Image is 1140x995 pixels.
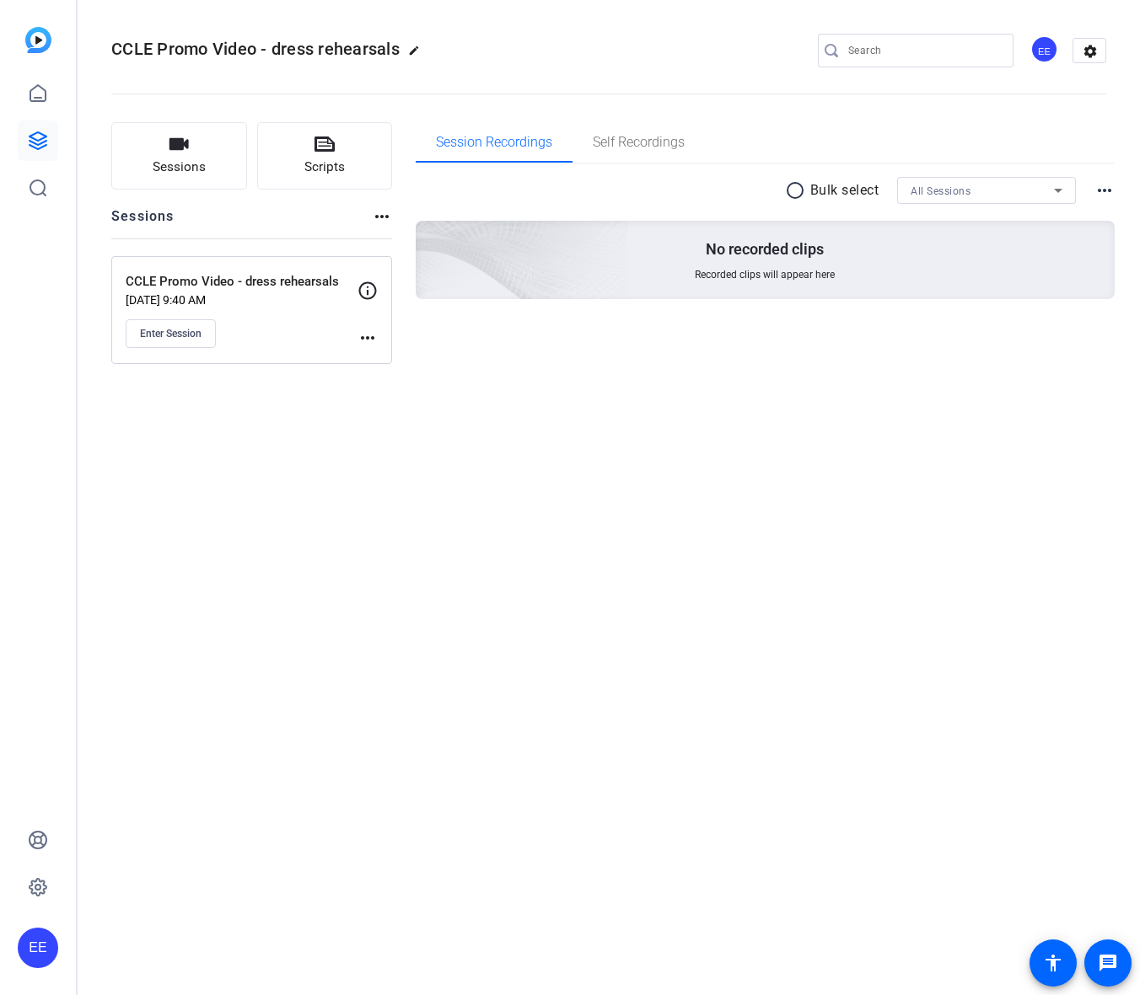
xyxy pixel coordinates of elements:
img: blue-gradient.svg [25,27,51,53]
mat-icon: accessibility [1043,953,1063,973]
span: Sessions [153,158,206,177]
p: [DATE] 9:40 AM [126,293,358,307]
mat-icon: more_horiz [358,328,378,348]
span: All Sessions [911,185,971,197]
span: Enter Session [140,327,202,340]
span: Session Recordings [436,136,552,149]
span: CCLE Promo Video - dress rehearsals [111,39,400,59]
mat-icon: more_horiz [372,206,392,227]
div: EE [1030,35,1058,63]
span: Recorded clips will appear here [695,268,835,281]
button: Scripts [257,122,393,190]
ngx-avatar: Elvis Evans [1030,35,1060,65]
span: Self Recordings [593,136,685,149]
img: embarkstudio-empty-session.png [227,54,629,420]
mat-icon: radio_button_unchecked [785,180,810,201]
input: Search [848,40,1000,61]
p: No recorded clips [706,239,824,259]
div: EE [18,928,58,968]
span: Scripts [304,158,345,177]
p: CCLE Promo Video - dress rehearsals [126,272,358,292]
mat-icon: more_horiz [1094,180,1115,201]
mat-icon: settings [1073,39,1107,64]
h2: Sessions [111,206,175,238]
mat-icon: message [1098,953,1118,973]
mat-icon: edit [408,45,428,65]
p: Bulk select [810,180,879,201]
button: Sessions [111,122,247,190]
button: Enter Session [126,319,216,348]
